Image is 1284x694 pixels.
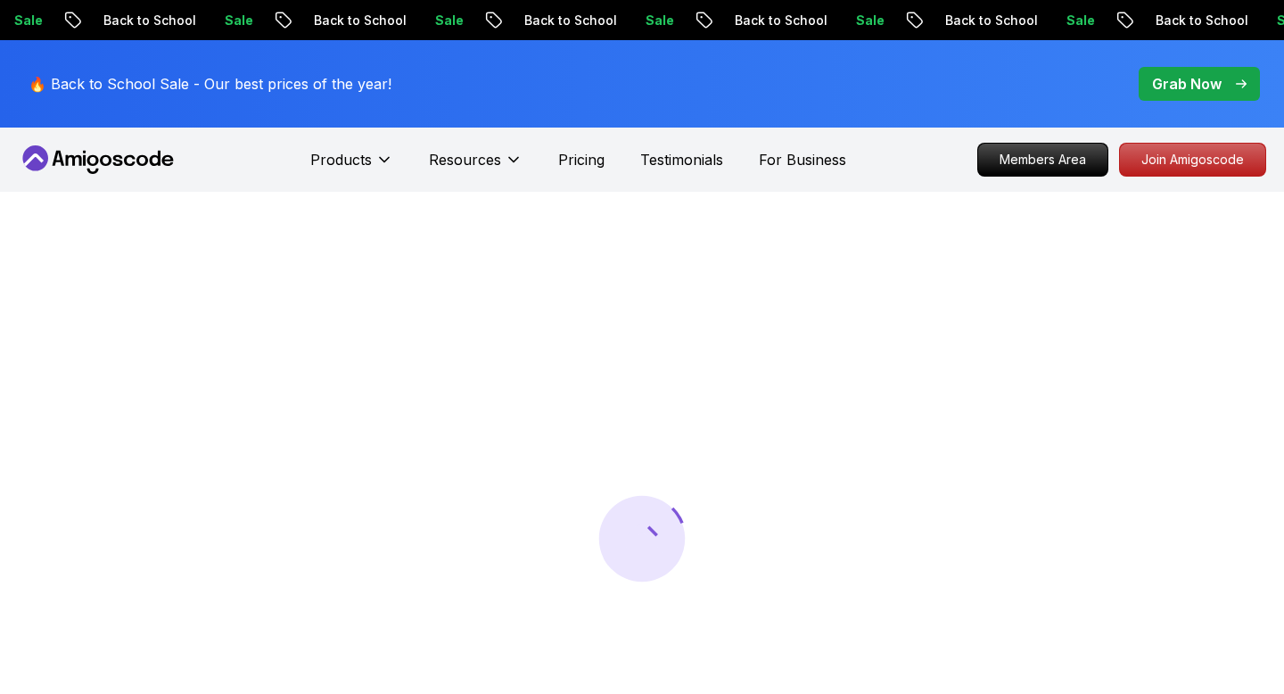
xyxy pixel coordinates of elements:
a: Testimonials [640,149,723,170]
a: Pricing [558,149,605,170]
p: 🔥 Back to School Sale - Our best prices of the year! [29,73,391,95]
button: Resources [429,149,523,185]
p: Grab Now [1152,73,1222,95]
p: Sale [379,12,436,29]
p: Back to School [258,12,379,29]
p: Sale [1221,12,1278,29]
p: Back to School [468,12,589,29]
p: Back to School [889,12,1010,29]
p: Sale [800,12,857,29]
p: Products [310,149,372,170]
p: Join Amigoscode [1120,144,1265,176]
p: Sale [169,12,226,29]
p: Back to School [1099,12,1221,29]
button: Products [310,149,393,185]
p: Sale [1010,12,1067,29]
p: Back to School [679,12,800,29]
p: Members Area [978,144,1107,176]
p: Resources [429,149,501,170]
a: Members Area [977,143,1108,177]
a: For Business [759,149,846,170]
p: Back to School [47,12,169,29]
a: Join Amigoscode [1119,143,1266,177]
p: Sale [589,12,646,29]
